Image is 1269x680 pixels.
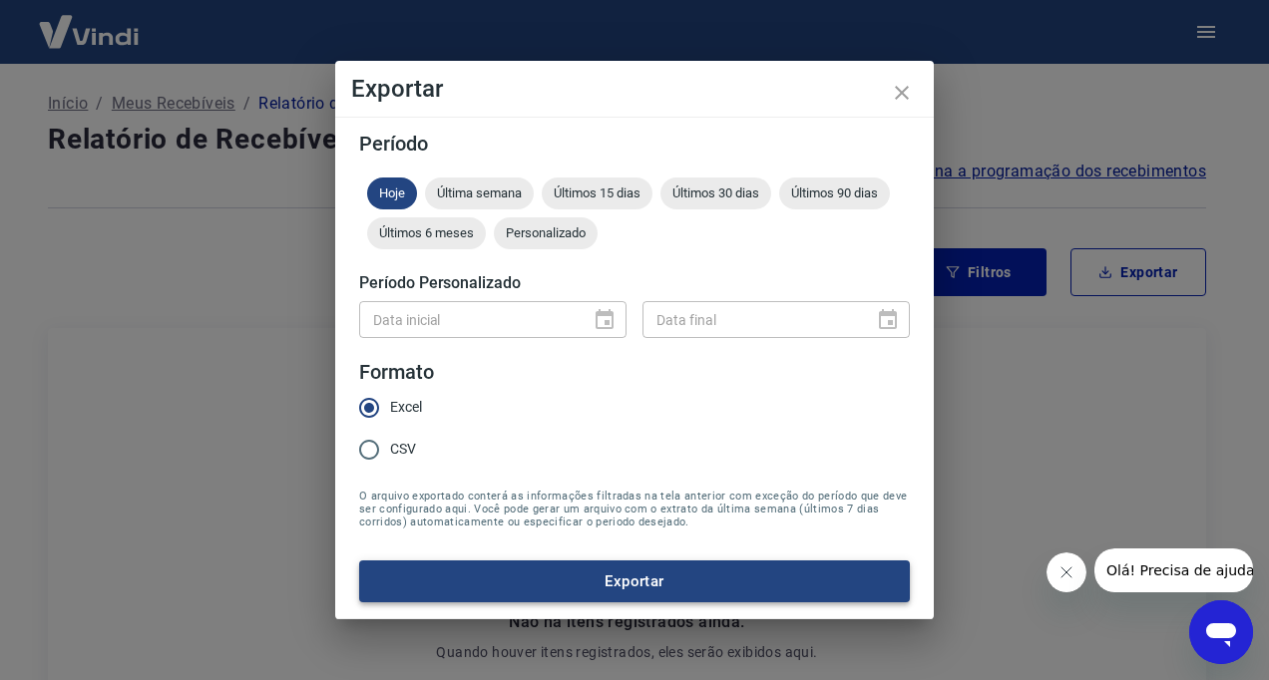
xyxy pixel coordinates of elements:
h4: Exportar [351,77,918,101]
iframe: Mensagem da empresa [1094,548,1253,592]
span: Últimos 30 dias [660,185,771,200]
span: Última semana [425,185,534,200]
button: Exportar [359,560,910,602]
div: Últimos 30 dias [660,177,771,209]
div: Última semana [425,177,534,209]
div: Últimos 90 dias [779,177,890,209]
div: Últimos 6 meses [367,217,486,249]
div: Hoje [367,177,417,209]
h5: Período Personalizado [359,273,910,293]
iframe: Fechar mensagem [1047,552,1086,592]
button: close [878,69,926,117]
span: Últimos 6 meses [367,225,486,240]
span: CSV [390,439,416,460]
input: DD/MM/YYYY [642,301,860,338]
div: Personalizado [494,217,598,249]
h5: Período [359,134,910,154]
span: Olá! Precisa de ajuda? [12,14,168,30]
legend: Formato [359,358,434,387]
span: O arquivo exportado conterá as informações filtradas na tela anterior com exceção do período que ... [359,490,910,528]
div: Últimos 15 dias [542,177,652,209]
span: Personalizado [494,225,598,240]
span: Hoje [367,185,417,200]
input: DD/MM/YYYY [359,301,577,338]
span: Últimos 90 dias [779,185,890,200]
iframe: Botão para abrir a janela de mensagens [1189,600,1253,664]
span: Excel [390,397,422,418]
span: Últimos 15 dias [542,185,652,200]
